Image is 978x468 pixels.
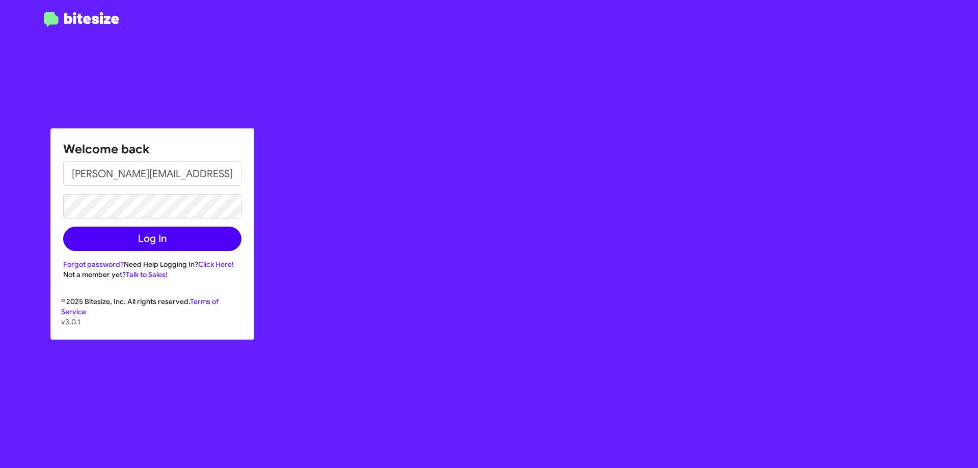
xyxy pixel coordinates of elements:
h1: Welcome back [63,141,241,157]
button: Log In [63,227,241,251]
div: © 2025 Bitesize, Inc. All rights reserved. [51,296,254,339]
a: Forgot password? [63,260,124,269]
p: v3.0.1 [61,317,243,327]
div: Need Help Logging In? [63,259,241,269]
input: Email address [63,161,241,186]
a: Talk to Sales! [126,270,168,279]
a: Click Here! [198,260,234,269]
div: Not a member yet? [63,269,241,280]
